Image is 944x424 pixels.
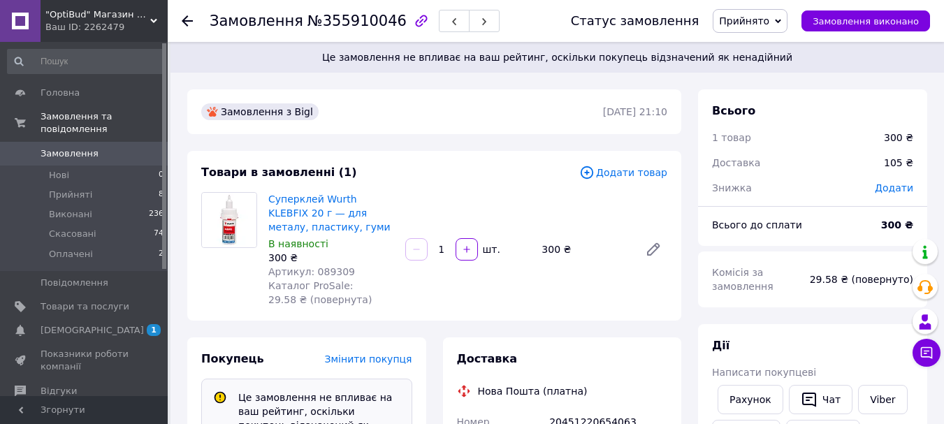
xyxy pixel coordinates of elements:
span: Оплачені [49,248,93,261]
button: Чат з покупцем [913,339,941,367]
span: Замовлення [41,147,99,160]
span: Замовлення виконано [813,16,919,27]
a: Viber [858,385,907,414]
span: Комісія за замовлення [712,267,774,292]
span: 0 [159,169,164,182]
button: Замовлення виконано [801,10,930,31]
a: Суперклей Wurth KLEBFIX 20 г — для металу, пластику, гуми [268,193,391,233]
span: Це замовлення не впливає на ваш рейтинг, оскільки покупець відзначений як ненадійний [187,50,927,64]
input: Пошук [7,49,165,74]
span: №355910046 [307,13,407,29]
span: Доставка [457,352,518,365]
span: Покупець [201,352,264,365]
a: Редагувати [639,235,667,263]
div: шт. [479,242,502,256]
span: Прийняті [49,189,92,201]
div: Замовлення з Bigl [201,103,319,120]
span: Всього до сплати [712,219,802,231]
b: 300 ₴ [881,219,913,231]
span: Головна [41,87,80,99]
span: 1 товар [712,132,751,143]
div: Повернутися назад [182,14,193,28]
span: "OptiBud" Магазин будматеріалів [45,8,150,21]
span: 2 [159,248,164,261]
time: [DATE] 21:10 [603,106,667,117]
div: Статус замовлення [571,14,699,28]
div: 300 ₴ [268,251,394,265]
span: 236 [149,208,164,221]
span: Каталог ProSale: 29.58 ₴ (повернута) [268,280,372,305]
span: Додати товар [579,165,667,180]
img: Суперклей Wurth KLEBFIX 20 г — для металу, пластику, гуми [202,193,256,247]
span: 74 [154,228,164,240]
div: 300 ₴ [884,131,913,145]
span: Всього [712,104,755,117]
span: 29.58 ₴ (повернуто) [810,274,913,285]
span: Виконані [49,208,92,221]
button: Чат [789,385,852,414]
span: Відгуки [41,385,77,397]
span: 8 [159,189,164,201]
span: Доставка [712,157,760,168]
span: Скасовані [49,228,96,240]
span: Товари в замовленні (1) [201,166,357,179]
span: В наявності [268,238,328,249]
span: Нові [49,169,69,182]
button: Рахунок [718,385,783,414]
div: 300 ₴ [536,240,634,259]
span: Написати покупцеві [712,367,816,378]
span: Знижка [712,182,752,193]
span: Повідомлення [41,277,108,289]
span: [DEMOGRAPHIC_DATA] [41,324,144,337]
span: 1 [147,324,161,336]
div: Ваш ID: 2262479 [45,21,168,34]
span: Артикул: 089309 [268,266,355,277]
span: Додати [875,182,913,193]
div: 105 ₴ [876,147,922,178]
span: Змінити покупця [325,353,412,365]
span: Замовлення та повідомлення [41,110,168,136]
span: Товари та послуги [41,300,129,313]
span: Замовлення [210,13,303,29]
span: Показники роботи компанії [41,348,129,373]
div: Нова Пошта (платна) [474,384,591,398]
span: Прийнято [719,15,769,27]
span: Дії [712,339,729,352]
